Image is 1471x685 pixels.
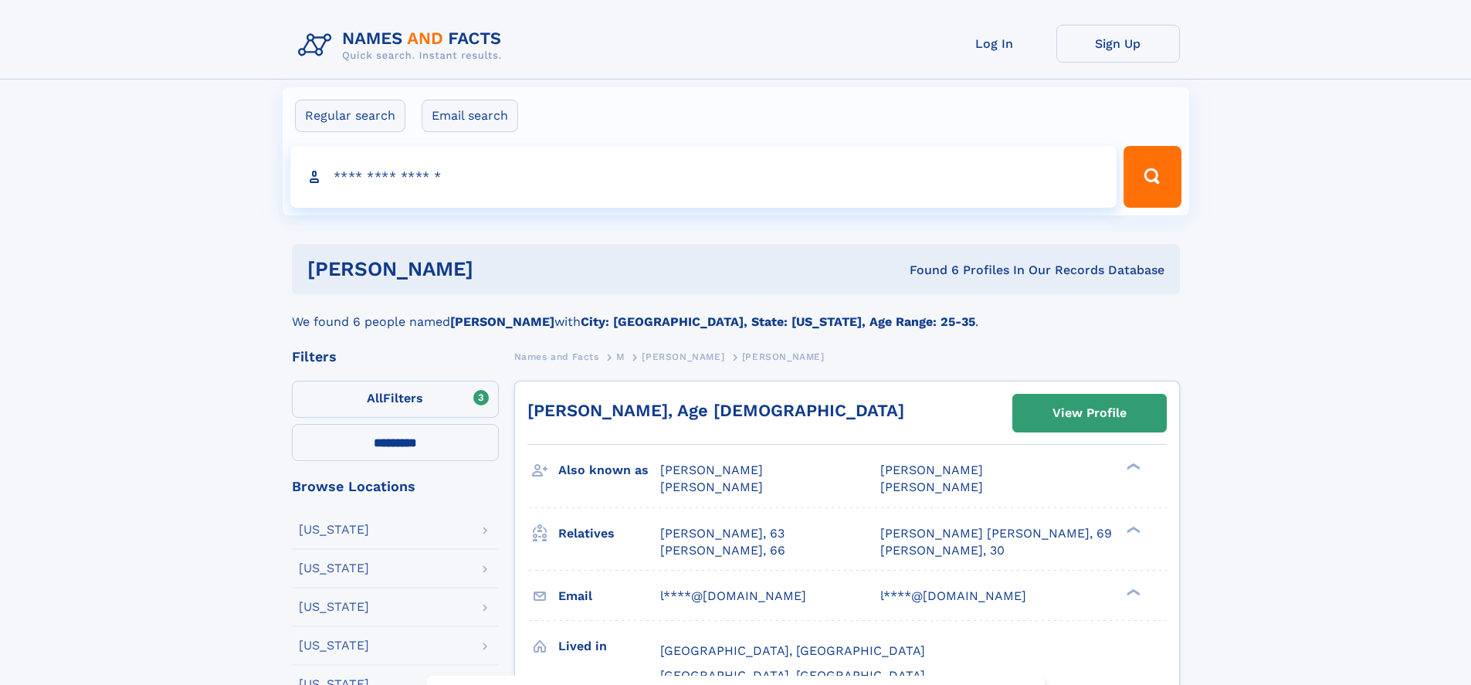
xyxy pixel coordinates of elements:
[1056,25,1180,63] a: Sign Up
[299,562,369,575] div: [US_STATE]
[367,391,383,405] span: All
[299,601,369,613] div: [US_STATE]
[1123,587,1141,597] div: ❯
[1013,395,1166,432] a: View Profile
[290,146,1117,208] input: search input
[742,351,825,362] span: [PERSON_NAME]
[1123,462,1141,472] div: ❯
[292,350,499,364] div: Filters
[514,347,599,366] a: Names and Facts
[660,525,785,542] a: [PERSON_NAME], 63
[1052,395,1127,431] div: View Profile
[660,643,925,658] span: [GEOGRAPHIC_DATA], [GEOGRAPHIC_DATA]
[307,259,692,279] h1: [PERSON_NAME]
[880,480,983,494] span: [PERSON_NAME]
[292,381,499,418] label: Filters
[660,480,763,494] span: [PERSON_NAME]
[558,583,660,609] h3: Email
[581,314,975,329] b: City: [GEOGRAPHIC_DATA], State: [US_STATE], Age Range: 25-35
[292,294,1180,331] div: We found 6 people named with .
[1123,524,1141,534] div: ❯
[660,542,785,559] a: [PERSON_NAME], 66
[691,262,1164,279] div: Found 6 Profiles In Our Records Database
[299,639,369,652] div: [US_STATE]
[933,25,1056,63] a: Log In
[880,463,983,477] span: [PERSON_NAME]
[616,347,625,366] a: M
[660,668,925,683] span: [GEOGRAPHIC_DATA], [GEOGRAPHIC_DATA]
[558,457,660,483] h3: Also known as
[558,633,660,660] h3: Lived in
[642,347,724,366] a: [PERSON_NAME]
[450,314,554,329] b: [PERSON_NAME]
[558,521,660,547] h3: Relatives
[880,525,1112,542] a: [PERSON_NAME] [PERSON_NAME], 69
[1124,146,1181,208] button: Search Button
[292,480,499,493] div: Browse Locations
[642,351,724,362] span: [PERSON_NAME]
[299,524,369,536] div: [US_STATE]
[616,351,625,362] span: M
[292,25,514,66] img: Logo Names and Facts
[527,401,904,420] a: [PERSON_NAME], Age [DEMOGRAPHIC_DATA]
[880,542,1005,559] a: [PERSON_NAME], 30
[295,100,405,132] label: Regular search
[660,463,763,477] span: [PERSON_NAME]
[422,100,518,132] label: Email search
